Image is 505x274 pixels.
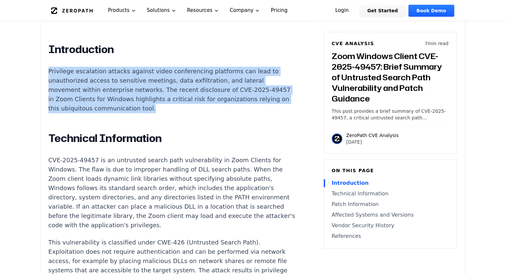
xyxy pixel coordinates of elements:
[332,222,449,230] a: Vendor Security History
[48,67,295,113] p: Privilege escalation attacks against video conferencing platforms can lead to unauthorized access...
[332,200,449,208] a: Patch Information
[332,167,449,174] h6: On this page
[332,51,449,104] h3: Zoom Windows Client CVE-2025-49457: Brief Summary of Untrusted Search Path Vulnerability and Patc...
[48,43,295,56] h2: Introduction
[408,5,454,17] a: Book Demo
[332,190,449,198] a: Technical Information
[48,132,295,145] h2: Technical Information
[425,40,448,47] p: 7 min read
[332,232,449,240] a: References
[346,139,399,145] p: [DATE]
[332,211,449,219] a: Affected Systems and Versions
[332,108,449,121] p: This post provides a brief summary of CVE-2025-49457, a critical untrusted search path vulnerabil...
[332,40,374,47] h6: CVE Analysis
[346,132,399,139] p: ZeroPath CVE Analysis
[332,179,449,187] a: Introduction
[359,5,406,17] a: Get Started
[332,133,342,144] img: ZeroPath CVE Analysis
[327,5,357,17] a: Login
[48,156,295,230] p: CVE-2025-49457 is an untrusted search path vulnerability in Zoom Clients for Windows. The flaw is...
